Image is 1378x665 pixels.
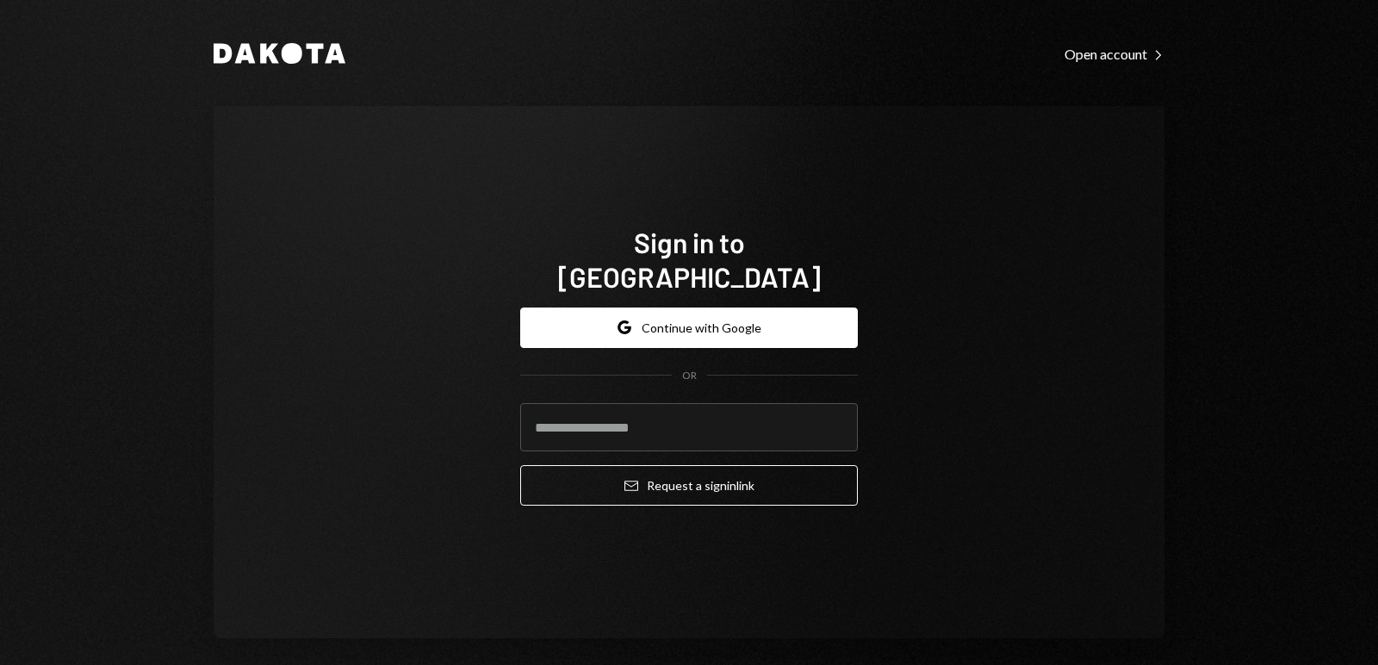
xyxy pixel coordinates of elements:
a: Open account [1065,44,1164,63]
button: Request a signinlink [520,465,858,506]
button: Continue with Google [520,308,858,348]
h1: Sign in to [GEOGRAPHIC_DATA] [520,225,858,294]
div: Open account [1065,46,1164,63]
div: OR [682,369,697,383]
